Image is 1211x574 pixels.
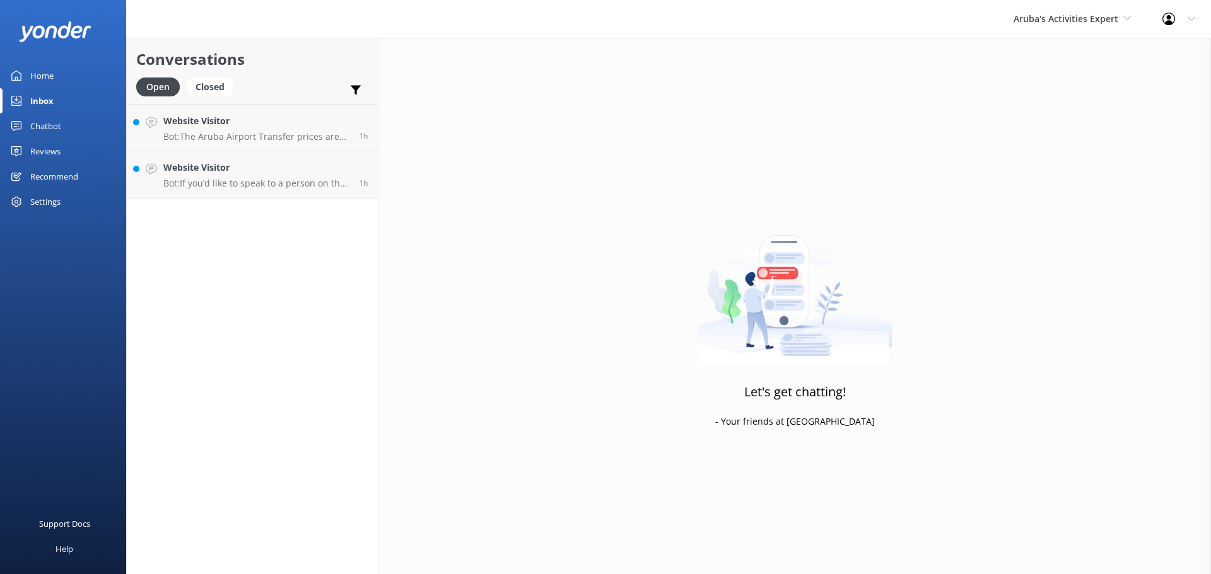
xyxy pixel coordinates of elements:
[19,21,91,42] img: yonder-white-logo.png
[136,77,180,96] div: Open
[163,178,349,189] p: Bot: If you’d like to speak to a person on the De Palm team, please call [PHONE_NUMBER] or email ...
[30,88,54,113] div: Inbox
[39,511,90,536] div: Support Docs
[698,209,892,366] img: artwork of a man stealing a conversation from at giant smartphone
[30,113,61,139] div: Chatbot
[186,79,240,93] a: Closed
[1014,13,1118,25] span: Aruba's Activities Expert
[56,536,73,561] div: Help
[359,178,368,188] span: Aug 28 2025 12:27pm (UTC -04:00) America/Caracas
[163,131,349,142] p: Bot: The Aruba Airport Transfer prices are $21.50 per person for a roundtrip shared transfer by b...
[30,63,54,88] div: Home
[136,47,368,71] h2: Conversations
[715,415,875,428] p: - Your friends at [GEOGRAPHIC_DATA]
[163,161,349,175] h4: Website Visitor
[127,151,378,198] a: Website VisitorBot:If you’d like to speak to a person on the De Palm team, please call [PHONE_NUM...
[186,77,234,96] div: Closed
[163,114,349,128] h4: Website Visitor
[359,130,368,141] span: Aug 28 2025 12:48pm (UTC -04:00) America/Caracas
[127,104,378,151] a: Website VisitorBot:The Aruba Airport Transfer prices are $21.50 per person for a roundtrip shared...
[30,189,61,214] div: Settings
[136,79,186,93] a: Open
[744,382,846,402] h3: Let's get chatting!
[30,139,61,164] div: Reviews
[30,164,78,189] div: Recommend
